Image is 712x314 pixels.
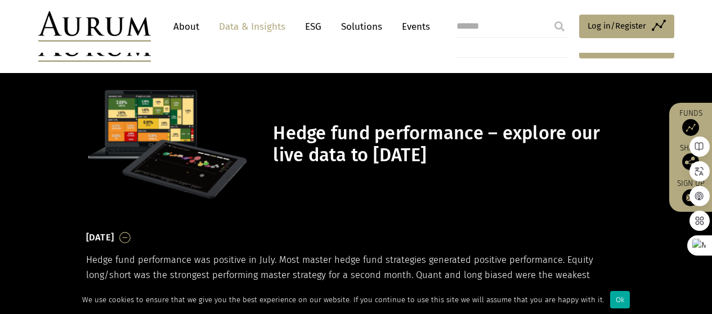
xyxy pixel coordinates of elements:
[548,15,571,38] input: Submit
[168,16,205,37] a: About
[682,153,699,170] img: Share this post
[299,16,327,37] a: ESG
[588,19,646,33] span: Log in/Register
[675,179,706,206] a: Sign up
[86,229,114,246] h3: [DATE]
[682,119,699,136] img: Access Funds
[396,16,430,37] a: Events
[38,11,151,42] img: Aurum
[273,122,623,166] h1: Hedge fund performance – explore our live data to [DATE]
[335,16,388,37] a: Solutions
[675,108,706,136] a: Funds
[86,253,626,297] p: Hedge fund performance was positive in July. Most master hedge fund strategies generated positive...
[682,189,699,206] img: Sign up to our newsletter
[213,16,291,37] a: Data & Insights
[675,144,706,170] div: Share
[382,284,435,295] span: sub-strategy
[610,291,630,308] div: Ok
[579,15,674,38] a: Log in/Register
